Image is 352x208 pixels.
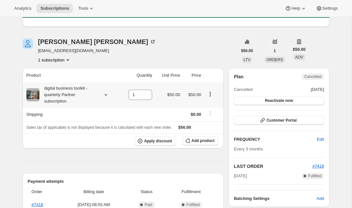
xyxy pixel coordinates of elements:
[312,163,324,170] button: #7418
[178,125,191,130] span: $50.00
[234,96,324,105] button: Reactivate now
[78,6,88,11] span: Tools
[168,189,214,195] span: Fulfillment
[281,4,310,13] button: Help
[274,48,276,53] span: 1
[38,38,156,45] div: [PERSON_NAME] [PERSON_NAME]
[234,86,253,93] span: Cancelled
[129,189,164,195] span: Status
[40,6,69,11] span: Subscriptions
[23,107,120,121] th: Shipping
[23,38,33,49] span: Dana Chamblee
[234,136,317,143] h2: FREQUENCY
[38,57,71,63] button: Product actions
[243,58,250,62] span: LTV
[311,86,324,93] span: [DATE]
[234,73,243,80] h2: Plan
[39,85,98,104] div: digital business toolkit - quarterly Partner subscription
[266,118,296,123] span: Customer Portal
[26,125,172,130] span: Sales tax (if applicable) is not displayed because it is calculated with each new order.
[154,68,182,82] th: Unit Price
[38,48,156,54] span: [EMAIL_ADDRESS][DOMAIN_NAME]
[312,164,324,169] a: #7418
[36,4,73,13] button: Subscriptions
[23,68,120,82] th: Product
[317,136,324,143] span: Edit
[293,46,306,53] span: $50.00
[313,134,328,145] button: Edit
[62,202,125,208] span: [DATE] · 08:53 AM
[14,6,31,11] span: Analytics
[167,92,180,97] span: $50.00
[10,4,35,13] button: Analytics
[234,163,312,170] h2: LAST ORDER
[186,202,200,207] span: Fulfilled
[322,6,338,11] span: Settings
[205,110,215,117] button: Shipping actions
[182,68,203,82] th: Price
[295,55,303,60] span: AOV
[205,91,215,98] button: Product actions
[32,202,43,207] a: #7418
[266,58,283,62] span: ORDERS
[234,173,247,179] span: [DATE]
[188,92,201,97] span: $50.00
[28,178,219,185] h2: Payment attempts
[234,195,316,202] h6: Batching Settings
[312,4,342,13] button: Settings
[74,4,98,13] button: Tools
[270,46,280,55] button: 1
[308,173,321,179] span: Fulfilled
[316,195,324,202] span: Add
[234,116,324,125] button: Customer Portal
[313,193,328,204] button: Add
[145,202,152,207] span: Paid
[304,74,321,79] span: Cancelled
[234,147,263,151] span: Every 3 months
[192,138,214,143] span: Add product
[119,68,154,82] th: Quantity
[28,185,60,199] th: Order
[291,6,300,11] span: Help
[62,189,125,195] span: Billing date
[241,48,253,53] span: $50.00
[191,112,201,117] span: $0.00
[135,136,176,146] button: Apply discount
[237,46,257,55] button: $50.00
[182,136,218,145] button: Add product
[144,138,172,144] span: Apply discount
[265,98,293,103] span: Reactivate now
